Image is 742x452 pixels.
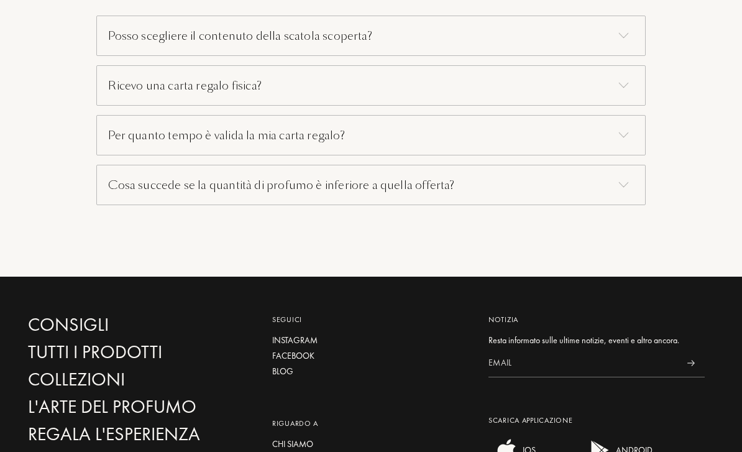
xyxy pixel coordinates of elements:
a: Tutti i prodotti [28,341,244,363]
img: arrow_thin.png [618,33,628,39]
img: arrow_thin.png [618,132,628,138]
a: Chi siamo [272,438,470,451]
div: Scarica applicazione [488,415,705,426]
img: arrow_thin.png [618,83,628,88]
a: Regala l'esperienza [28,423,244,445]
div: Ricevo una carta regalo fisica? [96,65,645,106]
img: arrow_thin.png [618,182,628,188]
div: Cosa succede se la quantità di profumo è inferiore a quella offerta? [96,165,645,205]
img: news_send.svg [687,360,695,366]
div: Per quanto tempo è valida la mia carta regalo? [96,115,645,155]
input: Email [488,349,677,377]
div: Posso scegliere il contenuto della scatola scoperta? [96,16,645,56]
a: Consigli [28,314,244,336]
a: Collezioni [28,369,244,390]
a: Facebook [272,349,470,362]
a: Instagram [272,334,470,347]
a: Blog [272,365,470,378]
div: Seguici [272,314,470,325]
div: Riguardo a [272,418,470,429]
div: Resta informato sulle ultime notizie, eventi e altro ancora. [488,334,705,347]
div: Notizia [488,314,705,325]
a: L'arte del profumo [28,396,244,418]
